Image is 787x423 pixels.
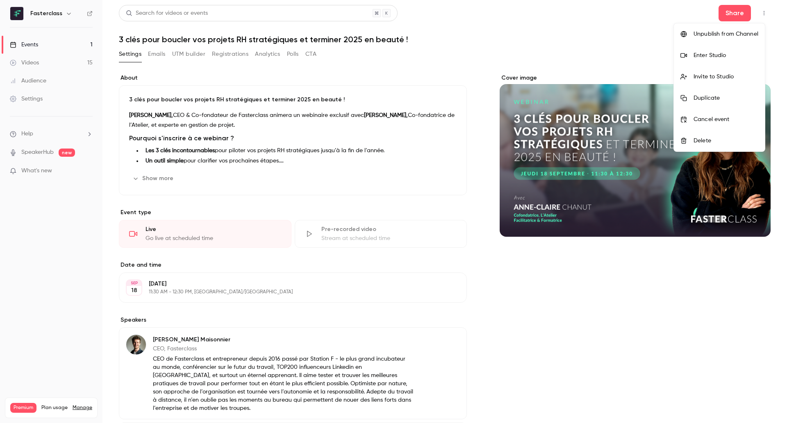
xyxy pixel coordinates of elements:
div: Delete [694,137,758,145]
div: Unpublish from Channel [694,30,758,38]
div: Invite to Studio [694,73,758,81]
div: Enter Studio [694,51,758,59]
div: Duplicate [694,94,758,102]
div: Cancel event [694,115,758,123]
